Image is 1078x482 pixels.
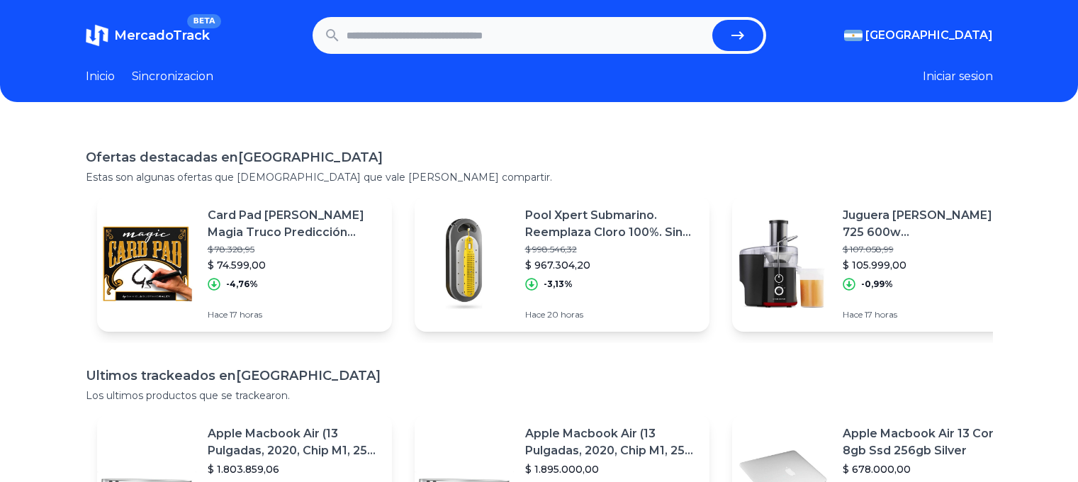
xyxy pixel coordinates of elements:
[208,462,381,476] p: $ 1.803.859,06
[843,425,1016,459] p: Apple Macbook Air 13 Core I5 8gb Ssd 256gb Silver
[843,309,1016,320] p: Hace 17 horas
[208,309,381,320] p: Hace 17 horas
[415,214,514,313] img: Featured image
[923,68,993,85] button: Iniciar sesion
[208,207,381,241] p: Card Pad [PERSON_NAME] Magia Truco Predicción Block / [PERSON_NAME] Magic
[843,462,1016,476] p: $ 678.000,00
[208,425,381,459] p: Apple Macbook Air (13 Pulgadas, 2020, Chip M1, 256 Gb De Ssd, 8 Gb De Ram) - Plata
[843,244,1016,255] p: $ 107.058,99
[865,27,993,44] span: [GEOGRAPHIC_DATA]
[732,214,831,313] img: Featured image
[843,258,1016,272] p: $ 105.999,00
[208,244,381,255] p: $ 78.328,95
[97,196,392,332] a: Featured imageCard Pad [PERSON_NAME] Magia Truco Predicción Block / [PERSON_NAME] Magic$ 78.328,9...
[844,27,993,44] button: [GEOGRAPHIC_DATA]
[86,366,993,386] h1: Ultimos trackeados en [GEOGRAPHIC_DATA]
[525,258,698,272] p: $ 967.304,20
[187,14,220,28] span: BETA
[97,214,196,313] img: Featured image
[86,24,210,47] a: MercadoTrackBETA
[132,68,213,85] a: Sincronizacion
[525,425,698,459] p: Apple Macbook Air (13 Pulgadas, 2020, Chip M1, 256 Gb De Ssd, 8 Gb De Ram) - Plata
[208,258,381,272] p: $ 74.599,00
[861,279,893,290] p: -0,99%
[525,207,698,241] p: Pool Xpert Submarino. Reemplaza Cloro 100%. Sin Instalación!
[525,244,698,255] p: $ 998.546,32
[86,388,993,403] p: Los ultimos productos que se trackearon.
[86,24,108,47] img: MercadoTrack
[525,309,698,320] p: Hace 20 horas
[86,170,993,184] p: Estas son algunas ofertas que [DEMOGRAPHIC_DATA] que vale [PERSON_NAME] compartir.
[226,279,258,290] p: -4,76%
[843,207,1016,241] p: Juguera [PERSON_NAME] Pc-725 600w [GEOGRAPHIC_DATA]
[525,462,698,476] p: $ 1.895.000,00
[86,147,993,167] h1: Ofertas destacadas en [GEOGRAPHIC_DATA]
[732,196,1027,332] a: Featured imageJuguera [PERSON_NAME] Pc-725 600w [GEOGRAPHIC_DATA]$ 107.058,99$ 105.999,00-0,99%Ha...
[844,30,863,41] img: Argentina
[86,68,115,85] a: Inicio
[415,196,709,332] a: Featured imagePool Xpert Submarino. Reemplaza Cloro 100%. Sin Instalación!$ 998.546,32$ 967.304,2...
[114,28,210,43] span: MercadoTrack
[544,279,573,290] p: -3,13%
